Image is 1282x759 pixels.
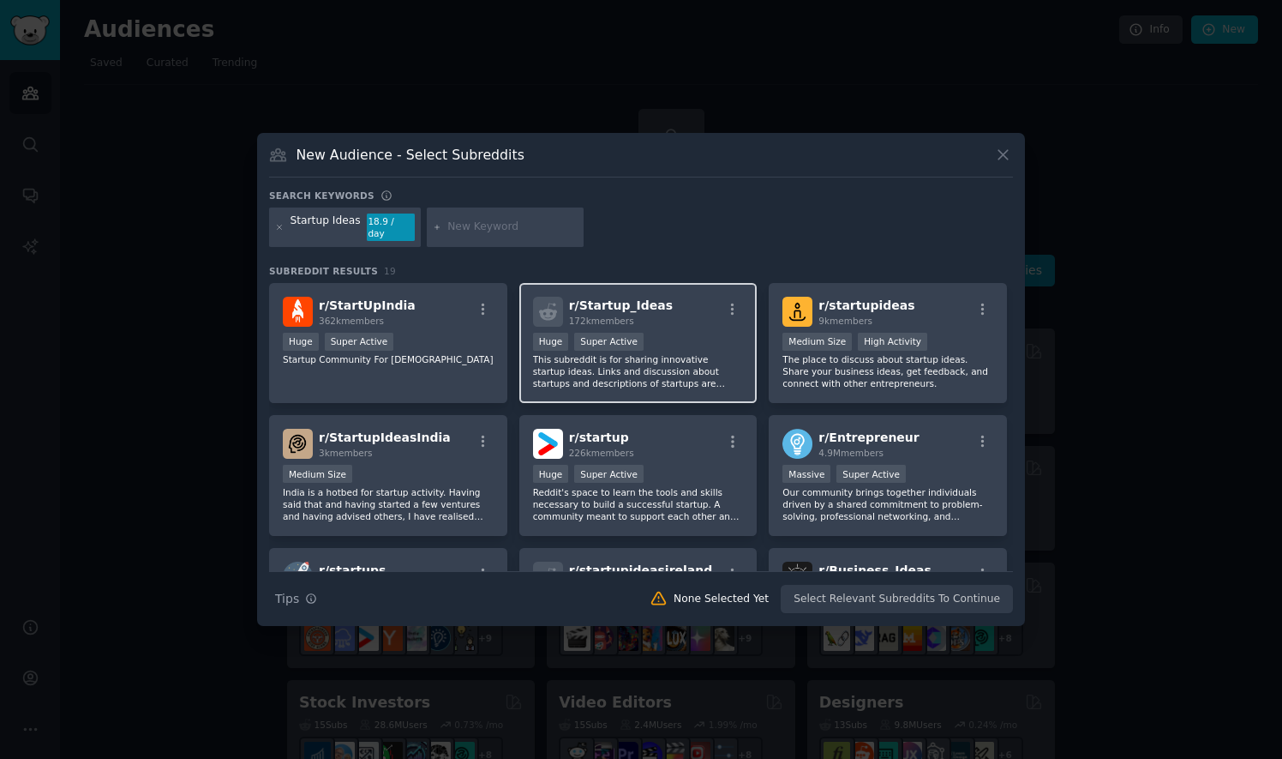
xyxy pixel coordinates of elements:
div: 18.9 / day [367,214,415,241]
img: startupideas [782,297,812,327]
div: Medium Size [283,465,352,483]
div: None Selected Yet [674,592,769,607]
span: r/ startupideasireland [569,563,713,577]
div: Startup Ideas [291,214,361,241]
img: startups [283,562,313,592]
input: New Keyword [447,220,578,235]
div: Medium Size [782,333,852,351]
div: Huge [533,465,569,483]
div: Huge [533,333,569,351]
div: Huge [283,333,319,351]
h3: New Audience - Select Subreddits [297,146,524,164]
p: Startup Community For [DEMOGRAPHIC_DATA] [283,353,494,365]
span: 3k members [319,448,373,458]
span: r/ Entrepreneur [818,431,919,444]
span: r/ Business_Ideas [818,563,931,577]
img: StartUpIndia [283,297,313,327]
button: Tips [269,584,323,614]
span: Subreddit Results [269,265,378,277]
img: StartupIdeasIndia [283,429,313,459]
span: r/ startup [569,431,629,444]
p: Our community brings together individuals driven by a shared commitment to problem-solving, profe... [782,486,993,522]
img: startup [533,429,563,459]
p: The place to discuss about startup ideas. Share your business ideas, get feedback, and connect wi... [782,353,993,389]
span: r/ Startup_Ideas [569,298,673,312]
span: 362k members [319,316,384,326]
div: Super Active [836,465,906,483]
span: 4.9M members [818,448,884,458]
p: Reddit's space to learn the tools and skills necessary to build a successful startup. A community... [533,486,744,522]
span: Tips [275,590,299,608]
span: r/ startups [319,563,386,577]
div: Super Active [574,465,644,483]
span: r/ StartupIdeasIndia [319,431,451,444]
p: This subreddit is for sharing innovative startup ideas. Links and discussion about startups and d... [533,353,744,389]
p: India is a hotbed for startup activity. Having said that and having started a few ventures and ha... [283,486,494,522]
img: Entrepreneur [782,429,812,459]
div: High Activity [858,333,927,351]
span: r/ StartUpIndia [319,298,416,312]
div: Massive [782,465,830,483]
h3: Search keywords [269,190,374,202]
span: 9k members [818,316,872,326]
span: r/ startupideas [818,298,914,312]
img: Business_Ideas [782,562,812,592]
div: Super Active [574,333,644,351]
span: 19 [384,266,396,276]
span: 172k members [569,316,634,326]
span: 226k members [569,448,634,458]
div: Super Active [325,333,394,351]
